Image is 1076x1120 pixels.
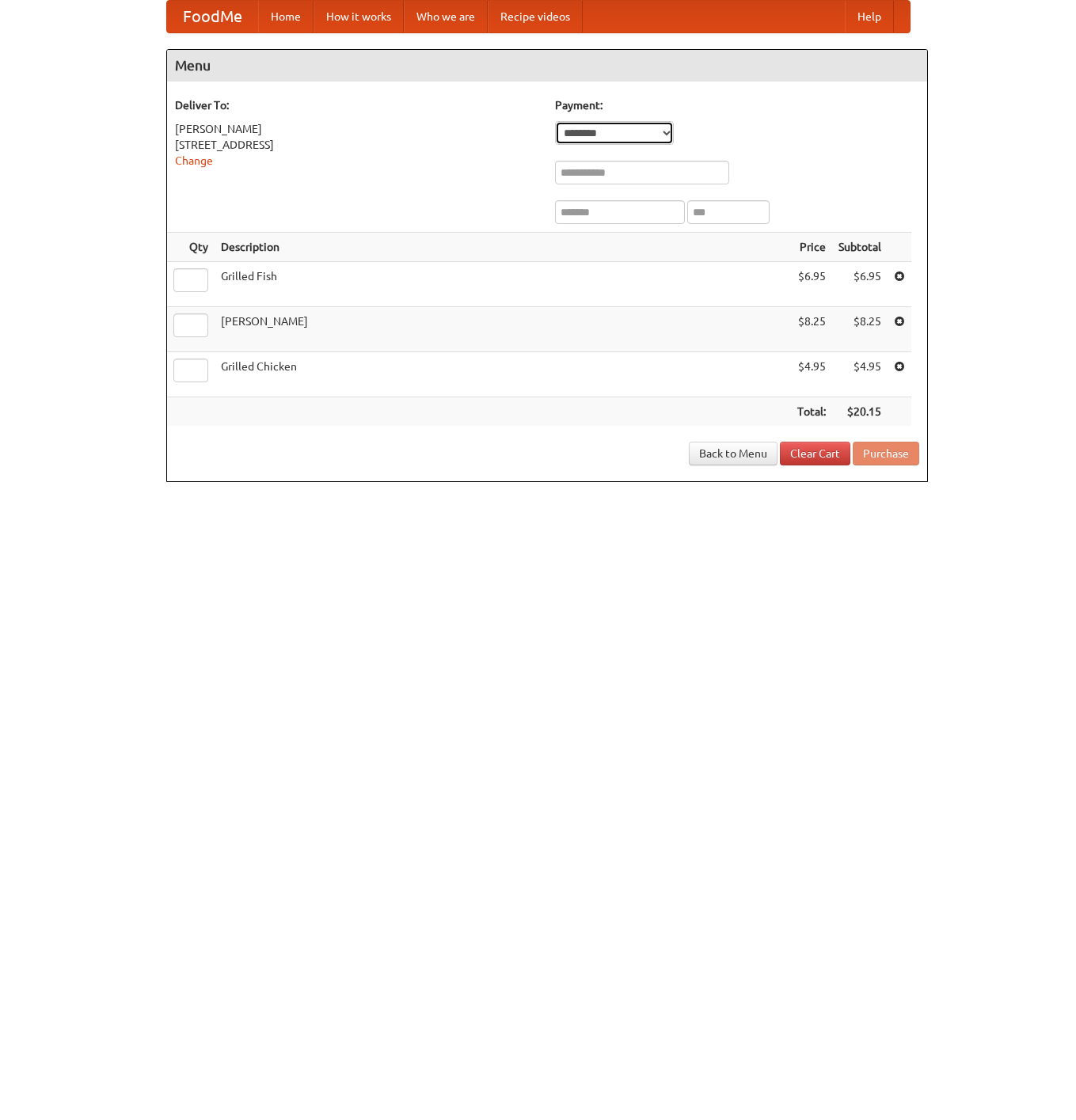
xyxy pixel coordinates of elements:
a: How it works [314,1,404,32]
button: Purchase [853,442,919,465]
a: Who we are [404,1,488,32]
td: [PERSON_NAME] [215,307,791,352]
a: Recipe videos [488,1,583,32]
a: Home [258,1,314,32]
div: [PERSON_NAME] [175,121,539,137]
th: Description [215,233,791,262]
th: Total: [791,397,832,427]
td: Grilled Fish [215,262,791,307]
h4: Menu [167,50,927,82]
h5: Payment: [555,97,919,113]
td: $6.95 [832,262,888,307]
td: $4.95 [832,352,888,397]
td: $4.95 [791,352,832,397]
td: Grilled Chicken [215,352,791,397]
a: Change [175,154,213,167]
td: $8.25 [832,307,888,352]
h5: Deliver To: [175,97,539,113]
a: Back to Menu [689,442,778,465]
a: FoodMe [167,1,258,32]
th: Price [791,233,832,262]
a: Clear Cart [780,442,850,465]
th: Subtotal [832,233,888,262]
th: Qty [167,233,215,262]
div: [STREET_ADDRESS] [175,137,539,153]
th: $20.15 [832,397,888,427]
td: $6.95 [791,262,832,307]
td: $8.25 [791,307,832,352]
a: Help [845,1,894,32]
